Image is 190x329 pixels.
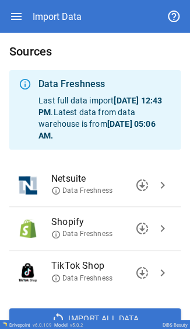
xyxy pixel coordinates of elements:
span: Data Freshness [51,229,112,239]
span: TikTok Shop [51,259,153,273]
span: downloading [135,178,149,192]
span: Shopify [51,215,153,229]
span: chevron_right [156,265,170,279]
b: [DATE] 12:43 PM [38,96,162,117]
span: Import All Data [68,311,139,325]
span: downloading [135,221,149,236]
img: Netsuite [19,176,37,195]
div: Data Freshness [38,77,171,91]
span: v 6.0.109 [33,322,52,327]
img: Drivepoint [2,321,7,326]
div: DIBS Beauty [163,322,188,327]
span: Data Freshness [51,186,112,196]
div: Import Data [33,11,82,22]
span: chevron_right [156,221,170,236]
p: Last full data import . Latest data from data warehouse is from [38,95,171,141]
span: sync [51,311,65,325]
div: Drivepoint [9,322,52,327]
img: Shopify [19,219,37,238]
h6: Sources [9,42,181,61]
span: chevron_right [156,178,170,192]
button: Import All Data [9,308,181,329]
span: Data Freshness [51,273,112,283]
span: downloading [135,265,149,279]
span: Netsuite [51,172,153,186]
span: v 5.0.2 [70,322,83,327]
b: [DATE] 05:06 AM . [38,119,155,140]
img: TikTok Shop [19,263,37,282]
div: Model [54,322,83,327]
